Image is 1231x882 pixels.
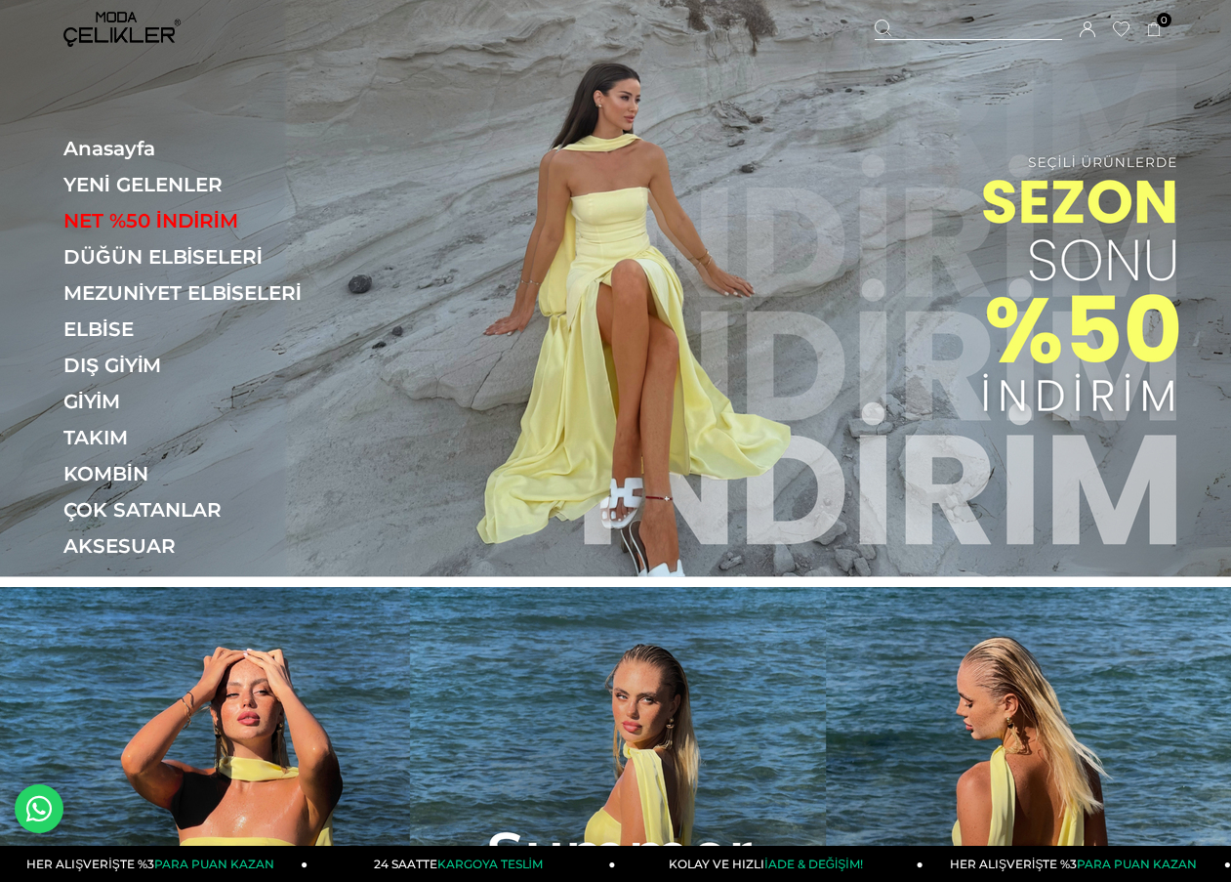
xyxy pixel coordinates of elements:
[63,426,332,449] a: TAKIM
[63,462,332,485] a: KOMBİN
[1077,857,1197,871] span: PARA PUAN KAZAN
[63,209,332,232] a: NET %50 İNDİRİM
[154,857,274,871] span: PARA PUAN KAZAN
[63,498,332,522] a: ÇOK SATANLAR
[63,390,332,413] a: GİYİM
[764,857,862,871] span: İADE & DEĞİŞİM!
[63,281,332,305] a: MEZUNİYET ELBİSELERİ
[63,173,332,196] a: YENİ GELENLER
[63,317,332,341] a: ELBİSE
[1157,13,1171,27] span: 0
[437,857,543,871] span: KARGOYA TESLİM
[616,846,923,882] a: KOLAY VE HIZLIİADE & DEĞİŞİM!
[308,846,615,882] a: 24 SAATTEKARGOYA TESLİM
[1147,22,1162,37] a: 0
[63,12,181,47] img: logo
[63,245,332,269] a: DÜĞÜN ELBİSELERİ
[923,846,1231,882] a: HER ALIŞVERİŞTE %3PARA PUAN KAZAN
[63,354,332,377] a: DIŞ GİYİM
[63,137,332,160] a: Anasayfa
[63,534,332,558] a: AKSESUAR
